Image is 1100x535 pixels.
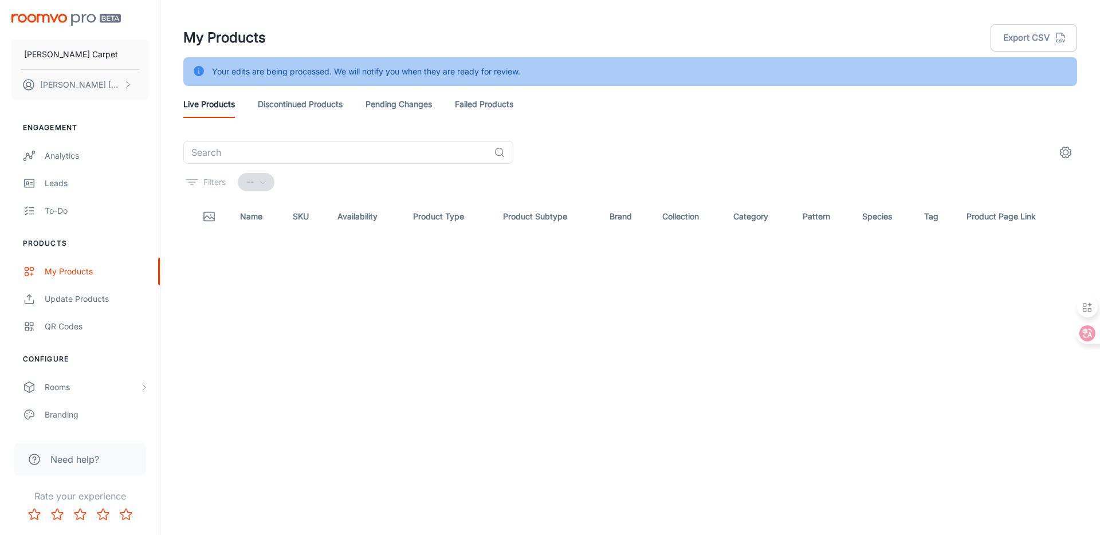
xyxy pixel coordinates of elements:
div: Branding [45,408,148,421]
th: Product Type [404,200,494,233]
p: [PERSON_NAME] [PERSON_NAME] [40,78,121,91]
input: Search [183,141,489,164]
button: Rate 5 star [115,503,137,526]
th: Product Page Link [957,200,1077,233]
button: Rate 1 star [23,503,46,526]
div: Analytics [45,150,148,162]
div: Your edits are being processed. We will notify you when they are ready for review. [212,61,520,82]
th: Category [724,200,793,233]
th: Tag [915,200,957,233]
h1: My Products [183,27,266,48]
th: Pattern [793,200,853,233]
button: Export CSV [991,24,1077,52]
th: SKU [284,200,328,233]
img: Roomvo PRO Beta [11,14,121,26]
a: Failed Products [455,91,513,118]
span: Need help? [50,453,99,466]
svg: Thumbnail [202,210,216,223]
div: Rooms [45,381,139,394]
th: Collection [653,200,724,233]
th: Brand [600,200,653,233]
button: settings [1054,141,1077,164]
button: Rate 3 star [69,503,92,526]
a: Discontinued Products [258,91,343,118]
button: Rate 2 star [46,503,69,526]
th: Name [231,200,284,233]
button: [PERSON_NAME] [PERSON_NAME] [11,70,148,100]
div: My Products [45,265,148,278]
div: Update Products [45,293,148,305]
div: Leads [45,177,148,190]
p: Rate your experience [9,489,151,503]
a: Live Products [183,91,235,118]
div: QR Codes [45,320,148,333]
a: Pending Changes [366,91,432,118]
p: [PERSON_NAME] Carpet [24,48,118,61]
th: Species [853,200,916,233]
th: Product Subtype [494,200,601,233]
div: To-do [45,204,148,217]
button: Rate 4 star [92,503,115,526]
button: [PERSON_NAME] Carpet [11,40,148,69]
th: Availability [328,200,404,233]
